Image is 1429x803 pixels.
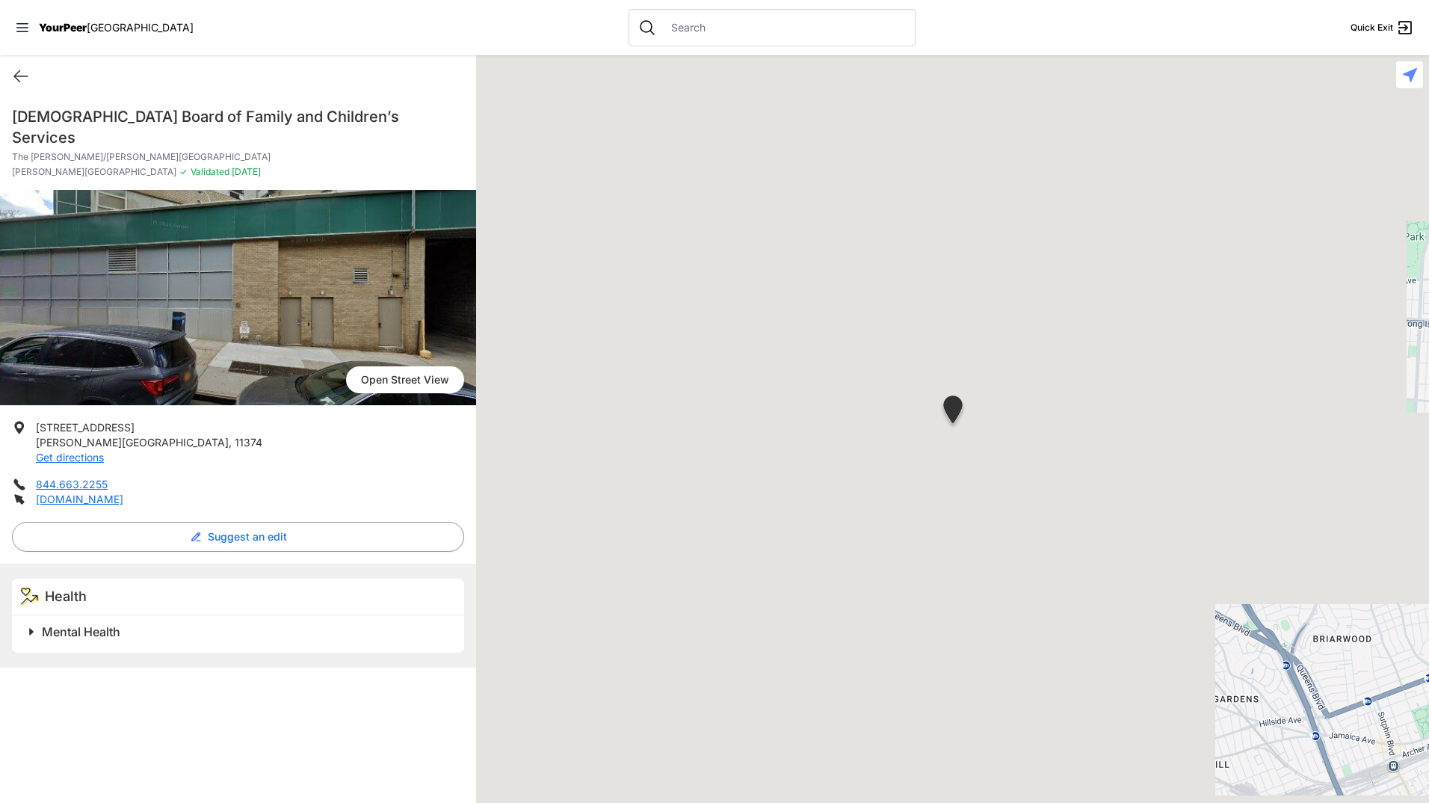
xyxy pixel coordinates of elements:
[662,20,906,35] input: Search
[1351,22,1393,34] span: Quick Exit
[36,451,104,464] a: Get directions
[235,436,262,449] span: 11374
[12,522,464,552] button: Suggest an edit
[39,23,194,32] a: YourPeer[GEOGRAPHIC_DATA]
[229,436,232,449] span: ,
[36,421,135,434] span: [STREET_ADDRESS]
[191,166,229,177] span: Validated
[36,493,123,505] a: [DOMAIN_NAME]
[12,151,464,163] p: The [PERSON_NAME]/[PERSON_NAME][GEOGRAPHIC_DATA]
[87,21,194,34] span: [GEOGRAPHIC_DATA]
[229,166,261,177] span: [DATE]
[12,166,176,178] span: [PERSON_NAME][GEOGRAPHIC_DATA]
[36,436,229,449] span: [PERSON_NAME][GEOGRAPHIC_DATA]
[179,166,188,178] span: ✓
[12,106,464,148] h1: [DEMOGRAPHIC_DATA] Board of Family and Children’s Services
[208,529,287,544] span: Suggest an edit
[42,624,120,639] span: Mental Health
[934,390,972,435] div: The Laurie Sprayregen/Rego Park Counseling Center
[36,478,108,490] a: 844.663.2255
[45,588,87,604] span: Health
[1351,19,1414,37] a: Quick Exit
[346,366,464,393] span: Open Street View
[39,21,87,34] span: YourPeer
